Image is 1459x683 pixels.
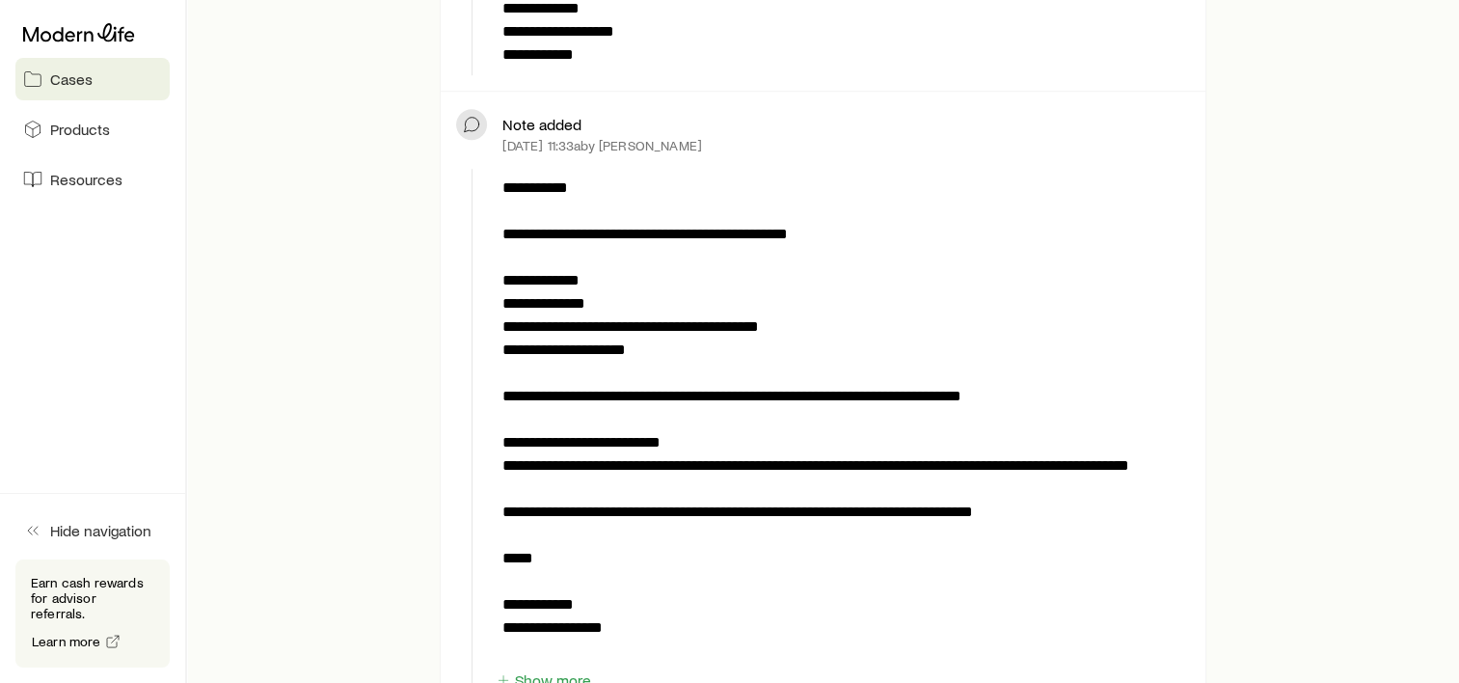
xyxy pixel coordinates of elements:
p: Note added [502,115,581,134]
span: Learn more [32,635,101,648]
div: Earn cash rewards for advisor referrals.Learn more [15,560,170,668]
p: Earn cash rewards for advisor referrals. [31,575,154,621]
p: [DATE] 11:33a by [PERSON_NAME] [502,138,702,153]
span: Products [50,120,110,139]
span: Resources [50,170,122,189]
span: Cases [50,69,93,89]
span: Hide navigation [50,521,151,540]
a: Resources [15,158,170,201]
a: Products [15,108,170,150]
a: Cases [15,58,170,100]
button: Hide navigation [15,509,170,552]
